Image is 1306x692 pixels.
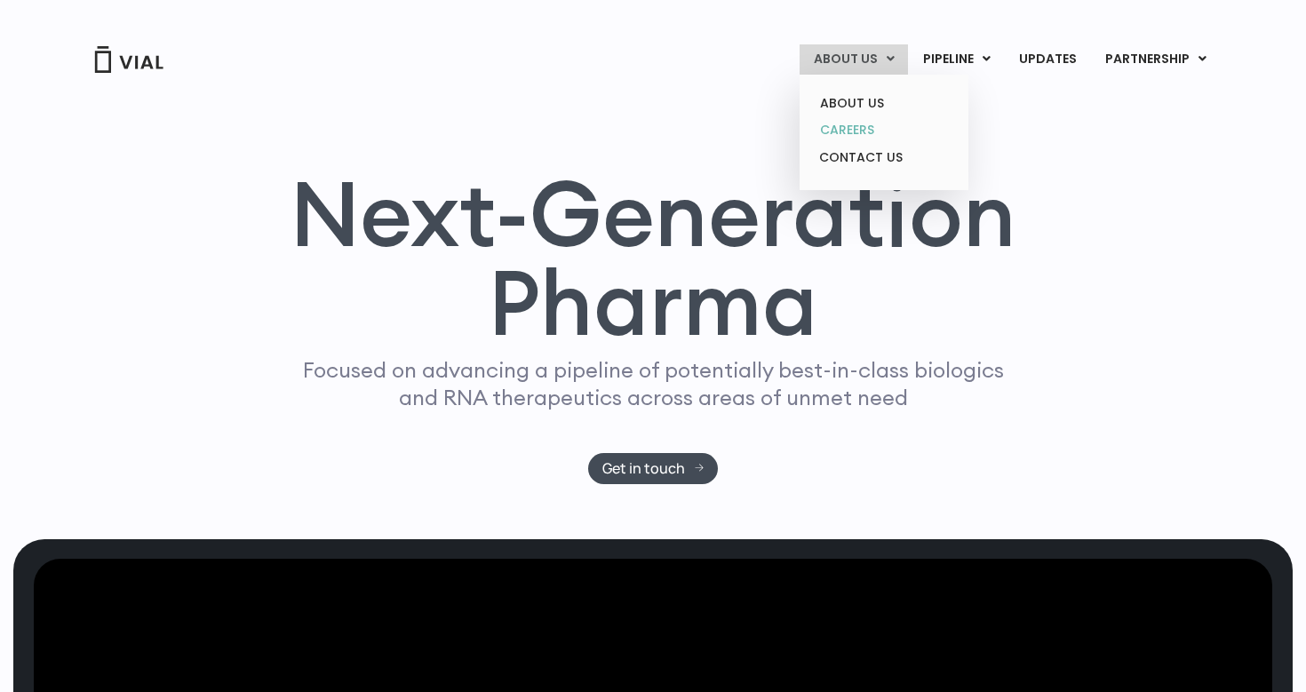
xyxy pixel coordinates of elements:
[806,90,961,117] a: ABOUT US
[295,356,1011,411] p: Focused on advancing a pipeline of potentially best-in-class biologics and RNA therapeutics acros...
[602,462,685,475] span: Get in touch
[588,453,719,484] a: Get in touch
[806,116,961,144] a: CAREERS
[1091,44,1221,75] a: PARTNERSHIPMenu Toggle
[909,44,1004,75] a: PIPELINEMenu Toggle
[1005,44,1090,75] a: UPDATES
[93,46,164,73] img: Vial Logo
[800,44,908,75] a: ABOUT USMenu Toggle
[268,169,1038,348] h1: Next-Generation Pharma
[806,144,961,172] a: CONTACT US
